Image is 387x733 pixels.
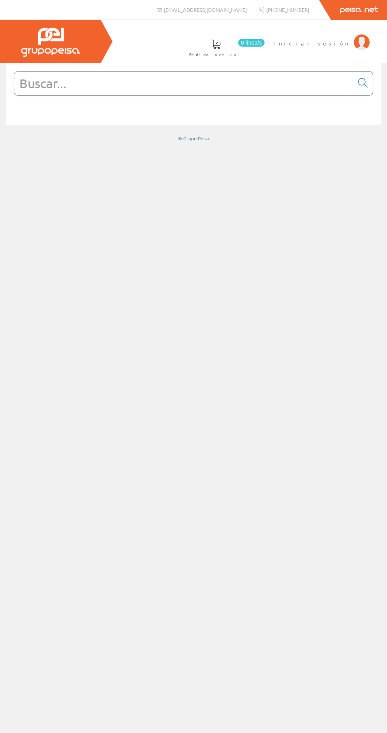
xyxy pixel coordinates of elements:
a: Iniciar sesión [273,33,370,40]
div: © Grupo Peisa [6,135,381,142]
input: Buscar... [14,72,353,95]
span: [EMAIL_ADDRESS][DOMAIN_NAME] [164,6,247,13]
span: Iniciar sesión [273,39,350,47]
span: Pedido actual [189,51,243,58]
img: Grupo Peisa [21,28,80,57]
span: 0 línea/s [238,39,265,47]
span: [PHONE_NUMBER] [266,6,309,13]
